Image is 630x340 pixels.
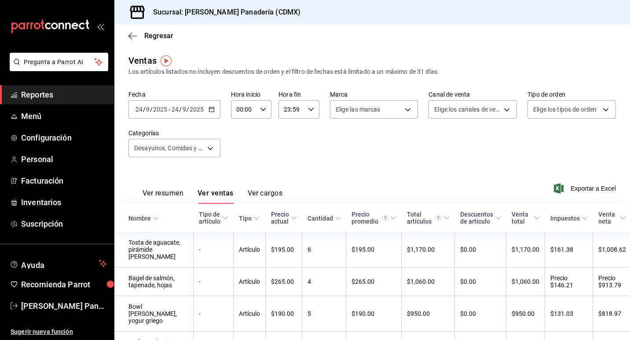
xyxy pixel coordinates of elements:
span: Tipo [239,215,260,222]
font: Menú [21,112,42,121]
td: $1,170.00 [402,232,455,268]
span: Nombre [128,215,159,222]
div: Tipo [239,215,252,222]
font: Precio promedio [352,211,378,225]
td: $190.00 [346,296,402,332]
div: Venta total [512,211,532,225]
font: Reportes [21,90,53,99]
td: $195.00 [266,232,302,268]
input: -- [171,106,179,113]
label: Hora fin [278,91,319,98]
span: Elige los tipos de orden [533,105,597,114]
td: $1,060.00 [506,268,545,296]
span: Cantidad [308,215,341,222]
span: Pregunta a Parrot AI [24,58,95,67]
button: Exportar a Excel [556,183,616,194]
td: $195.00 [346,232,402,268]
span: / [187,106,189,113]
font: Facturación [21,176,63,185]
span: Descuentos de artículo [460,211,501,225]
input: ---- [153,106,168,113]
svg: Precio promedio = Total artículos / cantidad [382,215,388,221]
font: Personal [21,155,53,164]
span: / [179,106,182,113]
input: -- [146,106,150,113]
td: Artículo [234,296,266,332]
span: Regresar [144,32,173,40]
span: Desayunos, Comidas y Cenas [134,144,204,152]
h3: Sucursal: [PERSON_NAME] Panadería (CDMX) [146,7,300,18]
span: - [168,106,170,113]
label: Tipo de orden [527,91,616,98]
td: - [194,232,234,268]
div: Impuestos [550,215,580,222]
div: Ventas [128,54,157,67]
td: Bowl [PERSON_NAME], yogur griego [114,296,194,332]
td: $131.03 [545,296,593,332]
label: Canal de venta [429,91,517,98]
font: Exportar a Excel [571,185,616,192]
font: Inventarios [21,198,61,207]
div: Pestañas de navegación [143,189,282,204]
td: Tosta de aguacate, pirámide [PERSON_NAME] [114,232,194,268]
span: / [150,106,153,113]
div: Venta neta [598,211,619,225]
td: Artículo [234,232,266,268]
label: Categorías [128,130,220,136]
div: Precio actual [271,211,289,225]
span: Impuestos [550,215,588,222]
label: Marca [330,91,418,98]
td: $265.00 [346,268,402,296]
button: Pregunta a Parrot AI [10,53,108,71]
span: Total artículos [407,211,450,225]
span: Venta neta [598,211,626,225]
label: Fecha [128,91,220,98]
div: Descuentos de artículo [460,211,493,225]
button: open_drawer_menu [97,23,104,30]
button: Ver ventas [198,189,234,204]
td: Bagel de salmón, tapenade, hojas [114,268,194,296]
td: $161.38 [545,232,593,268]
span: Elige los canales de venta [434,105,501,114]
div: Tipo de artículo [199,211,220,225]
div: Cantidad [308,215,333,222]
span: Elige las marcas [336,105,381,114]
div: Los artículos listados no incluyen descuentos de orden y el filtro de fechas está limitado a un m... [128,67,616,76]
input: -- [182,106,187,113]
span: Precio promedio [352,211,396,225]
td: $0.00 [455,232,506,268]
td: $0.00 [455,268,506,296]
span: Ayuda [21,258,95,269]
td: $0.00 [455,296,506,332]
div: Nombre [128,215,151,222]
font: Total artículos [407,211,432,225]
input: -- [135,106,143,113]
td: $950.00 [402,296,455,332]
font: Configuración [21,133,72,142]
td: - [194,268,234,296]
td: - [194,296,234,332]
span: Tipo de artículo [199,211,228,225]
svg: El total de artículos considera cambios de precios en los artículos, así como costos adicionales ... [435,215,442,221]
td: Precio $146.21 [545,268,593,296]
td: $1,060.00 [402,268,455,296]
td: $950.00 [506,296,545,332]
img: Marcador de información sobre herramientas [161,55,172,66]
font: Suscripción [21,219,63,228]
font: Recomienda Parrot [21,280,90,289]
button: Regresar [128,32,173,40]
td: 6 [302,232,346,268]
td: $1,170.00 [506,232,545,268]
span: Precio actual [271,211,297,225]
span: Venta total [512,211,540,225]
td: $265.00 [266,268,302,296]
a: Pregunta a Parrot AI [6,64,108,73]
td: 4 [302,268,346,296]
td: Artículo [234,268,266,296]
input: ---- [189,106,204,113]
font: Ver resumen [143,189,183,198]
button: Ver cargos [248,189,283,204]
td: 5 [302,296,346,332]
font: Sugerir nueva función [11,328,73,335]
